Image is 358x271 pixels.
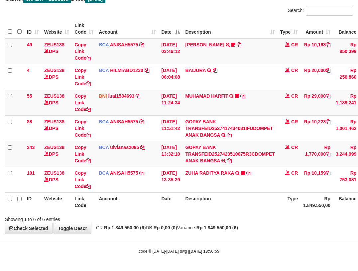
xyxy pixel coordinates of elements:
span: CR [291,170,298,176]
th: Website [42,192,72,211]
span: BCA [99,145,109,150]
a: lual1584693 [108,93,134,99]
span: BCA [99,42,109,47]
a: Copy lual1584693 to clipboard [136,93,140,99]
td: DPS [42,141,72,167]
a: Copy MUHAMAD HARFIT to clipboard [240,93,245,99]
a: Copy ulvianas2095 to clipboard [140,145,145,150]
a: Copy GOPAY BANK TRANSFEID2527423510675R3CDOMPET ANAK BANGSA to clipboard [227,158,232,163]
span: CR [291,93,298,99]
a: Copy Rp 20,000 to clipboard [326,68,330,73]
td: DPS [42,167,72,192]
th: Type: activate to sort column ascending [278,19,301,38]
a: ZEUS138 [44,68,64,73]
a: Copy ANISAH5575 to clipboard [139,42,144,47]
a: Copy Rp 10,159 to clipboard [326,170,330,176]
td: [DATE] 13:35:29 [159,167,182,192]
span: CR [291,119,298,124]
a: ANISAH5575 [110,119,138,124]
a: Copy HILMIABD1230 to clipboard [145,68,149,73]
strong: Rp 0,00 (0) [154,225,177,230]
a: Copy BAIJURA to clipboard [213,68,217,73]
td: Rp 10,168 [300,38,333,64]
th: Account: activate to sort column ascending [96,19,159,38]
td: Rp 1,770,000 [300,141,333,167]
a: Copy ZUHA RADITYA RAKA to clipboard [246,170,251,176]
th: Date: activate to sort column descending [159,19,182,38]
a: Copy ANISAH5575 to clipboard [139,170,144,176]
span: 49 [27,42,32,47]
td: Rp 20,000 [300,64,333,90]
a: Copy Rp 1,770,000 to clipboard [326,151,330,157]
a: Toggle Descr [54,223,91,234]
th: Description: activate to sort column ascending [182,19,277,38]
th: Link Code [72,192,96,211]
td: [DATE] 13:32:10 [159,141,182,167]
a: Copy Rp 10,168 to clipboard [326,42,330,47]
input: Search: [306,6,353,16]
a: Copy Link Code [74,119,91,138]
th: Date [159,192,182,211]
span: 101 [27,170,35,176]
span: BCA [99,170,109,176]
a: HILMIABD1230 [110,68,143,73]
a: ZEUS138 [44,170,64,176]
a: Copy Rp 29,000 to clipboard [326,93,330,99]
span: BCA [99,119,109,124]
a: GOPAY BANK TRANSFEID2527417434031IFUDOMPET ANAK BANGSA [185,119,273,138]
td: [DATE] 06:04:08 [159,64,182,90]
td: [DATE] 11:24:34 [159,90,182,115]
a: ZEUS138 [44,93,64,99]
td: Rp 29,000 [300,90,333,115]
th: Description [182,192,277,211]
strong: [DATE] 13:56:55 [189,249,219,254]
a: Copy Link Code [74,170,91,189]
span: 55 [27,93,32,99]
span: 4 [27,68,30,73]
a: Check Selected [5,223,53,234]
a: MUHAMAD HARFIT [185,93,228,99]
th: Link Code: activate to sort column ascending [72,19,96,38]
a: Copy Link Code [74,145,91,163]
span: CR: DB: Variance: [93,225,238,230]
span: CR [291,42,298,47]
td: Rp 10,159 [300,167,333,192]
a: Copy Rp 10,223 to clipboard [326,119,330,124]
span: 88 [27,119,32,124]
a: ZUHA RADITYA RAKA [185,170,234,176]
a: ZEUS138 [44,42,64,47]
a: Copy Link Code [74,93,91,112]
th: Amount: activate to sort column ascending [300,19,333,38]
a: Copy Link Code [74,68,91,86]
td: Rp 10,223 [300,115,333,141]
span: BCA [99,68,109,73]
th: Rp 1.849.550,00 [300,192,333,211]
td: DPS [42,90,72,115]
label: Search: [288,6,353,16]
a: ANISAH5575 [110,42,138,47]
th: Account [96,192,159,211]
small: code © [DATE]-[DATE] dwg | [139,249,219,254]
td: DPS [42,115,72,141]
a: Copy INA PAUJANAH to clipboard [237,42,241,47]
a: ANISAH5575 [110,170,138,176]
td: [DATE] 03:46:12 [159,38,182,64]
strong: Rp 1.849.550,00 (6) [104,225,146,230]
span: CR [291,68,298,73]
a: Copy Link Code [74,42,91,61]
span: BNI [99,93,107,99]
td: DPS [42,38,72,64]
th: Type [278,192,301,211]
th: Website: activate to sort column ascending [42,19,72,38]
a: BAIJURA [185,68,206,73]
th: ID: activate to sort column ascending [24,19,42,38]
a: ZEUS138 [44,119,64,124]
a: Copy GOPAY BANK TRANSFEID2527417434031IFUDOMPET ANAK BANGSA to clipboard [227,132,232,138]
div: Showing 1 to 6 of 6 entries [5,213,144,223]
span: 243 [27,145,35,150]
strong: Rp 1.849.550,00 (6) [196,225,238,230]
td: DPS [42,64,72,90]
th: ID [24,192,42,211]
a: ulvianas2095 [110,145,139,150]
td: [DATE] 11:51:42 [159,115,182,141]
